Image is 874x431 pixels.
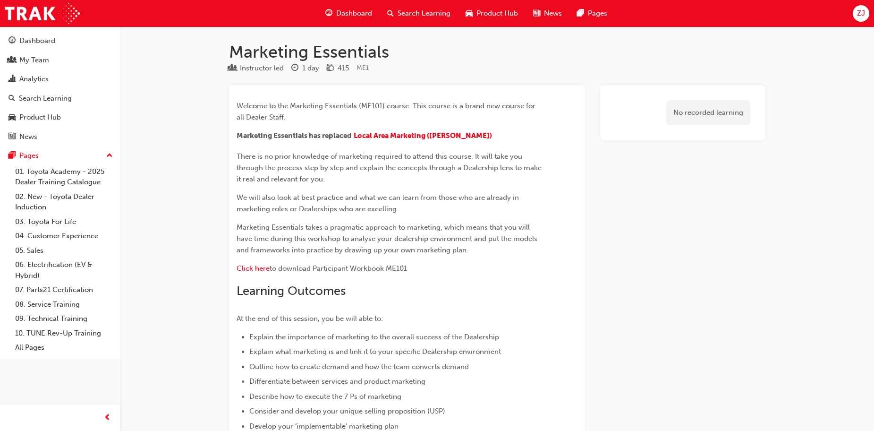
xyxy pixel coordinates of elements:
span: Outline how to create demand and how the team converts demand [249,362,469,371]
span: search-icon [8,95,15,103]
a: All Pages [11,340,117,355]
div: Product Hub [19,112,61,123]
div: No recorded learning [666,100,750,125]
a: search-iconSearch Learning [380,4,458,23]
span: pages-icon [8,152,16,160]
span: learningResourceType_INSTRUCTOR_LED-icon [229,64,236,73]
span: News [544,8,562,19]
div: Instructor led [240,63,284,74]
span: Pages [588,8,607,19]
a: 02. New - Toyota Dealer Induction [11,190,117,215]
span: Product Hub [476,8,518,19]
a: Dashboard [4,32,117,50]
div: Search Learning [19,93,72,104]
h1: Marketing Essentials [229,42,765,62]
span: clock-icon [291,64,298,73]
div: My Team [19,55,49,66]
div: 1 day [302,63,319,74]
a: 08. Service Training [11,297,117,312]
span: people-icon [8,56,16,65]
a: car-iconProduct Hub [458,4,526,23]
button: ZJ [853,5,869,22]
span: news-icon [533,8,540,19]
a: Product Hub [4,109,117,126]
div: Dashboard [19,35,55,46]
span: guage-icon [325,8,332,19]
span: Describe how to execute the 7 Ps of marketing [249,392,401,401]
a: Analytics [4,70,117,88]
span: Learning resource code [356,64,369,72]
a: My Team [4,52,117,69]
a: guage-iconDashboard [318,4,380,23]
span: Explain what marketing is and link it to your specific Dealership environment [249,347,501,356]
button: DashboardMy TeamAnalyticsSearch LearningProduct HubNews [4,30,117,147]
a: news-iconNews [526,4,569,23]
span: Marketing Essentials has replaced [237,131,352,140]
iframe: Intercom live chat [842,399,865,422]
div: 415 [338,63,349,74]
span: Welcome to the Marketing Essentials (ME101) course. This course is a brand new course for all Dea... [237,102,537,121]
span: search-icon [387,8,394,19]
div: Duration [291,62,319,74]
span: Explain the importance of marketing to the overall success of the Dealership [249,333,499,341]
span: Differentiate between services and product marketing [249,377,425,386]
span: Learning Outcomes [237,284,346,298]
span: up-icon [106,150,113,162]
a: 05. Sales [11,243,117,258]
span: to download Participant Workbook ME101 [270,264,407,273]
span: guage-icon [8,37,16,45]
span: Dashboard [336,8,372,19]
a: Click here [237,264,270,273]
img: Trak [5,3,80,24]
span: Develop your ‘implementable’ marketing plan [249,422,399,431]
a: Search Learning [4,90,117,107]
a: 01. Toyota Academy - 2025 Dealer Training Catalogue [11,164,117,190]
span: news-icon [8,133,16,141]
span: Marketing Essentials takes a pragmatic approach to marketing, which means that you will have time... [237,223,539,254]
span: At the end of this session, you be will able to: [237,314,383,323]
span: We will also look at best practice and what we can learn from those who are already in marketing ... [237,193,521,213]
span: ZJ [857,8,865,19]
span: pages-icon [577,8,584,19]
span: Search Learning [398,8,450,19]
a: 10. TUNE Rev-Up Training [11,326,117,341]
a: 03. Toyota For Life [11,215,117,229]
button: Pages [4,147,117,164]
div: Pages [19,150,39,161]
a: Local Area Marketing ([PERSON_NAME]) [354,131,492,140]
div: Type [229,62,284,74]
a: 04. Customer Experience [11,229,117,243]
span: money-icon [327,64,334,73]
span: chart-icon [8,75,16,84]
a: 06. Electrification (EV & Hybrid) [11,258,117,283]
div: Analytics [19,74,49,85]
a: News [4,128,117,146]
a: 07. Parts21 Certification [11,283,117,297]
div: Price [327,62,349,74]
a: 09. Technical Training [11,311,117,326]
span: There is no prior knowledge of marketing required to attend this course. It will take you through... [237,152,543,183]
span: car-icon [466,8,473,19]
a: pages-iconPages [569,4,615,23]
span: car-icon [8,113,16,122]
div: News [19,131,37,142]
span: Consider and develop your unique selling proposition (USP) [249,407,445,415]
span: prev-icon [104,412,111,424]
